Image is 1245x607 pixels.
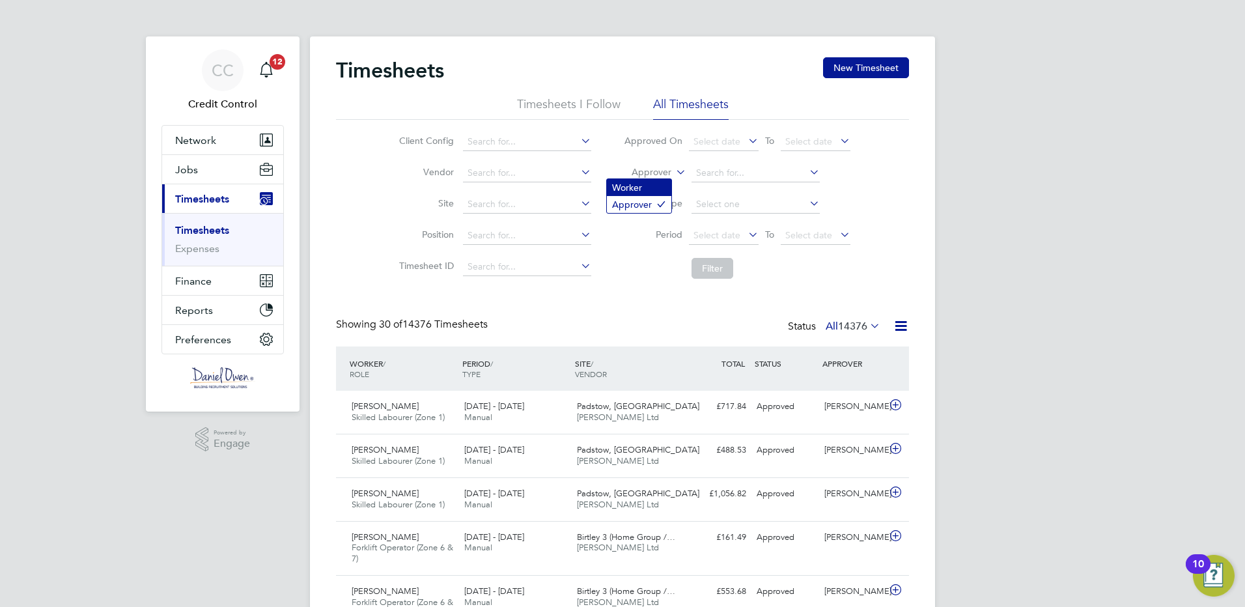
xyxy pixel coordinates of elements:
input: Search for... [463,164,591,182]
span: Padstow, [GEOGRAPHIC_DATA] [577,488,699,499]
span: Skilled Labourer (Zone 1) [352,455,445,466]
a: Powered byEngage [195,427,251,452]
span: [DATE] - [DATE] [464,488,524,499]
span: Select date [785,135,832,147]
div: [PERSON_NAME] [819,581,887,602]
span: / [591,358,593,369]
li: Approver [607,196,671,213]
span: [DATE] - [DATE] [464,401,524,412]
div: Showing [336,318,490,332]
span: 12 [270,54,285,70]
img: danielowen-logo-retina.png [190,367,255,388]
label: Approver [613,166,671,179]
span: [PERSON_NAME] Ltd [577,412,659,423]
span: Network [175,134,216,147]
span: [DATE] - [DATE] [464,586,524,597]
span: TYPE [462,369,481,379]
button: Reports [162,296,283,324]
span: Select date [785,229,832,241]
button: Filter [692,258,733,279]
button: New Timesheet [823,57,909,78]
label: Period [624,229,682,240]
input: Select one [692,195,820,214]
button: Finance [162,266,283,295]
span: Reports [175,304,213,317]
div: Approved [751,396,819,417]
span: Birtley 3 (Home Group /… [577,586,675,597]
span: [PERSON_NAME] [352,531,419,543]
div: Approved [751,581,819,602]
label: Client Config [395,135,454,147]
input: Search for... [463,195,591,214]
span: TOTAL [721,358,745,369]
div: £161.49 [684,527,751,548]
span: To [761,226,778,243]
span: To [761,132,778,149]
a: Timesheets [175,224,229,236]
span: [DATE] - [DATE] [464,531,524,543]
span: Select date [693,135,740,147]
span: Skilled Labourer (Zone 1) [352,499,445,510]
div: Approved [751,483,819,505]
span: Manual [464,412,492,423]
a: CCCredit Control [161,49,284,112]
label: Timesheet ID [395,260,454,272]
div: £488.53 [684,440,751,461]
div: £1,056.82 [684,483,751,505]
div: Approved [751,527,819,548]
span: CC [212,62,234,79]
div: Timesheets [162,213,283,266]
span: Manual [464,542,492,553]
span: [PERSON_NAME] [352,444,419,455]
label: Position [395,229,454,240]
span: Jobs [175,163,198,176]
button: Preferences [162,325,283,354]
span: [PERSON_NAME] Ltd [577,542,659,553]
span: 14376 Timesheets [379,318,488,331]
span: [PERSON_NAME] Ltd [577,455,659,466]
span: Manual [464,499,492,510]
div: £717.84 [684,396,751,417]
h2: Timesheets [336,57,444,83]
label: Approved On [624,135,682,147]
span: VENDOR [575,369,607,379]
span: Select date [693,229,740,241]
span: / [383,358,385,369]
div: 10 [1192,564,1204,581]
label: Vendor [395,166,454,178]
span: Credit Control [161,96,284,112]
div: PERIOD [459,352,572,386]
div: Approved [751,440,819,461]
div: [PERSON_NAME] [819,483,887,505]
span: [PERSON_NAME] [352,488,419,499]
input: Search for... [463,133,591,151]
span: Skilled Labourer (Zone 1) [352,412,445,423]
span: ROLE [350,369,369,379]
span: Timesheets [175,193,229,205]
span: [PERSON_NAME] Ltd [577,499,659,510]
button: Timesheets [162,184,283,213]
span: Preferences [175,333,231,346]
div: STATUS [751,352,819,375]
button: Network [162,126,283,154]
label: Site [395,197,454,209]
li: All Timesheets [653,96,729,120]
input: Search for... [692,164,820,182]
span: Padstow, [GEOGRAPHIC_DATA] [577,444,699,455]
span: Padstow, [GEOGRAPHIC_DATA] [577,401,699,412]
span: Birtley 3 (Home Group /… [577,531,675,543]
li: Timesheets I Follow [517,96,621,120]
div: [PERSON_NAME] [819,396,887,417]
div: SITE [572,352,684,386]
button: Open Resource Center, 10 new notifications [1193,555,1235,597]
span: / [490,358,493,369]
input: Search for... [463,227,591,245]
div: WORKER [346,352,459,386]
div: [PERSON_NAME] [819,440,887,461]
span: [PERSON_NAME] [352,401,419,412]
button: Jobs [162,155,283,184]
span: Finance [175,275,212,287]
div: [PERSON_NAME] [819,527,887,548]
div: APPROVER [819,352,887,375]
span: [DATE] - [DATE] [464,444,524,455]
